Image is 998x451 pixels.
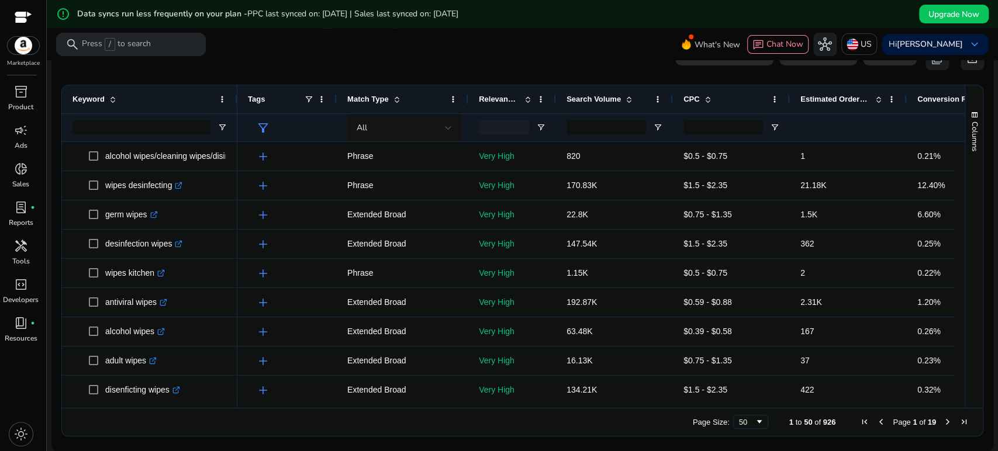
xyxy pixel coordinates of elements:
p: Developers [3,294,39,305]
div: Page Size [733,415,768,429]
span: Chat Now [766,39,803,50]
span: 63.48K [567,327,592,336]
span: $1.5 - $2.35 [683,239,727,248]
p: alcohol wipes [105,320,165,344]
p: Extended Broad [347,349,458,373]
span: 0.25% [917,239,941,248]
span: to [795,418,802,426]
span: 19 [928,418,936,426]
button: Open Filter Menu [536,123,545,132]
span: 37 [800,356,810,365]
p: Hi [889,40,963,48]
p: wipes desinfecting [105,174,182,197]
span: $1.5 - $2.35 [683,385,727,394]
span: hub [818,37,832,51]
span: 0.32% [917,385,941,394]
span: Match Type [347,95,389,103]
span: download [965,51,979,65]
p: Very High [479,320,545,344]
input: CPC Filter Input [683,120,763,134]
span: fiber_manual_record [30,205,35,210]
span: inventory_2 [14,85,28,99]
p: Extended Broad [347,232,458,256]
div: Page Size: [693,418,730,426]
span: Relevance Score [479,95,520,103]
span: of [919,418,926,426]
p: wipes kitchen [105,261,165,285]
span: add [256,237,270,251]
span: 6.60% [917,210,941,219]
span: donut_small [14,162,28,176]
button: Open Filter Menu [217,123,227,132]
span: What's New [695,34,740,55]
span: $0.5 - $0.75 [683,268,727,277]
span: add [256,179,270,193]
p: Resources [5,333,37,344]
mat-icon: error_outline [56,7,70,21]
span: code_blocks [14,277,28,292]
span: fiber_manual_record [30,321,35,325]
p: Very High [479,174,545,197]
img: us.svg [847,39,858,50]
span: of [814,418,821,426]
p: Phrase [347,174,458,197]
p: Very High [479,378,545,402]
span: 362 [800,239,814,248]
span: 2 [800,268,805,277]
span: 21.18K [800,181,826,190]
p: Very High [479,261,545,285]
span: 50 [804,418,812,426]
span: / [105,38,115,51]
p: germ wipes [105,203,158,227]
span: 0.21% [917,151,941,161]
span: 147.54K [567,239,597,248]
p: alcohol wipes/cleaning wipes/disinfectant wipes/lysol wipes [105,144,330,168]
div: Last Page [959,417,969,426]
input: Search Volume Filter Input [567,120,646,134]
div: Previous Page [876,417,886,426]
span: 1.5K [800,210,817,219]
p: US [861,34,872,54]
h5: Data syncs run less frequently on your plan - [77,9,458,19]
p: Marketplace [7,59,40,68]
span: 0.26% [917,327,941,336]
span: 134.21K [567,385,597,394]
button: Open Filter Menu [770,123,779,132]
span: keyboard_arrow_down [968,37,982,51]
span: 1 [913,418,917,426]
p: disenficting wipes [105,378,180,402]
span: Tags [248,95,265,103]
span: add [256,208,270,222]
span: handyman [14,239,28,253]
span: Conversion Rate [917,95,978,103]
p: Product [8,102,33,112]
span: add [256,325,270,339]
span: add [256,383,270,397]
img: amazon.svg [8,37,39,54]
p: Extended Broad [347,290,458,314]
p: antiviral wipes [105,290,167,314]
span: light_mode [14,427,28,441]
p: Very High [479,290,545,314]
span: 167 [800,327,814,336]
span: Columns [969,122,980,151]
span: 1.20% [917,297,941,307]
p: Ads [15,140,27,151]
b: [PERSON_NAME] [897,39,963,50]
p: Very High [479,232,545,256]
span: lab_profile [14,200,28,214]
span: $0.75 - $1.35 [683,356,732,365]
span: 192.87K [567,297,597,307]
p: Sales [12,179,29,189]
span: add [256,296,270,310]
span: 926 [823,418,836,426]
span: book_4 [14,316,28,330]
p: Extended Broad [347,203,458,227]
span: 1.15K [567,268,588,277]
div: Next Page [943,417,952,426]
span: Keyword [72,95,105,103]
p: Phrase [347,144,458,168]
span: campaign [14,123,28,137]
p: Very High [479,203,545,227]
span: 0.23% [917,356,941,365]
